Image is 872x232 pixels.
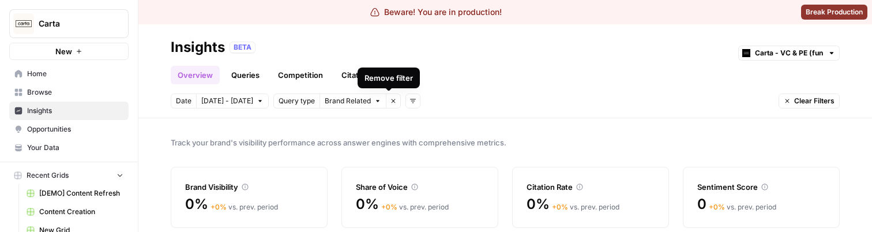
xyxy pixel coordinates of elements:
span: 0% [185,195,208,214]
span: Query type [279,96,315,106]
a: Opportunities [9,120,129,139]
div: Insights [171,38,225,57]
div: vs. prev. period [552,202,619,212]
div: Share of Voice [356,181,484,193]
span: [DEMO] Content Refresh [39,188,123,199]
img: Carta Logo [13,13,34,34]
span: Browse [27,87,123,98]
span: + 0 % [709,203,725,211]
button: [DATE] - [DATE] [196,93,269,108]
span: Insights [27,106,123,116]
span: Opportunities [27,124,123,134]
span: Content Creation [39,207,123,217]
a: Content Creation [21,203,129,221]
input: Carta - VC & PE (fund admin) [755,47,823,59]
a: Queries [224,66,266,84]
button: Clear Filters [779,93,840,108]
a: [DEMO] Content Refresh [21,184,129,203]
div: vs. prev. period [381,202,449,212]
span: [DATE] - [DATE] [201,96,253,106]
span: Break Production [806,7,863,17]
div: Brand Visibility [185,181,313,193]
button: Break Production [801,5,867,20]
div: vs. prev. period [709,202,776,212]
div: Beware! You are in production! [370,6,502,18]
div: vs. prev. period [211,202,278,212]
span: + 0 % [211,203,227,211]
button: Brand Related [320,93,386,108]
span: + 0 % [552,203,568,211]
span: 0 [697,195,706,214]
span: + 0 % [381,203,397,211]
span: Date [176,96,191,106]
a: Home [9,65,129,83]
button: Workspace: Carta [9,9,129,38]
span: Your Data [27,143,123,153]
a: Pages [385,66,421,84]
a: Insights [9,102,129,120]
a: Competition [271,66,330,84]
a: Overview [171,66,220,84]
span: New [55,46,72,57]
div: Remove filter [364,72,413,84]
div: Sentiment Score [697,181,825,193]
span: 0% [527,195,550,214]
button: Recent Grids [9,167,129,184]
a: Citations [334,66,381,84]
span: Recent Grids [27,170,69,181]
button: New [9,43,129,60]
span: Home [27,69,123,79]
span: 0% [356,195,379,214]
span: Carta [39,18,108,29]
div: Citation Rate [527,181,655,193]
span: Brand Related [325,96,371,106]
a: Browse [9,83,129,102]
span: Track your brand's visibility performance across answer engines with comprehensive metrics. [171,137,840,148]
a: Your Data [9,139,129,157]
span: Clear Filters [794,96,835,106]
div: BETA [230,42,255,53]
